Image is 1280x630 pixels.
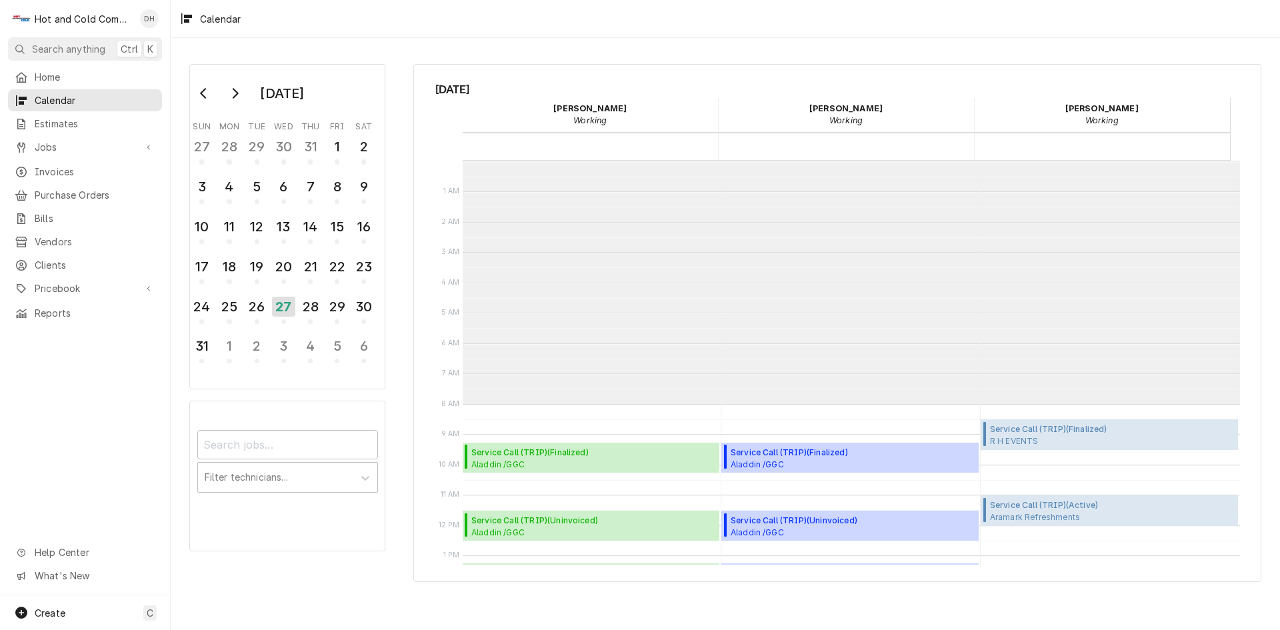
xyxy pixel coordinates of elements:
[8,113,162,135] a: Estimates
[297,117,324,133] th: Thursday
[438,247,463,257] span: 3 AM
[439,368,463,379] span: 7 AM
[221,83,248,104] button: Go to next month
[35,117,155,131] span: Estimates
[300,177,321,197] div: 7
[8,277,162,299] a: Go to Pricebook
[463,443,720,473] div: Service Call (TRIP)(Finalized)Aladdin /GGCA-Bldg. ([GEOGRAPHIC_DATA],Panda,C-Store) / [STREET_ADD...
[413,64,1261,582] div: Calendar Calendar
[12,9,31,28] div: Hot and Cold Commercial Kitchens, Inc.'s Avatar
[471,515,715,527] span: Service Call (TRIP) ( Uninvoiced )
[573,115,607,125] em: Working
[8,136,162,158] a: Go to Jobs
[219,217,239,237] div: 11
[463,98,719,131] div: Daryl Harris - Working
[440,186,463,197] span: 1 AM
[829,115,863,125] em: Working
[721,511,979,541] div: [Service] Service Call (TRIP) Aladdin /GGC Dining / 1000 University Center Ln Bldg. D, Lawrencevi...
[721,563,979,594] div: Hourly Labor 1/man(Uninvoiced)Aladdin /GGCDining / [STREET_ADDRESS] D, [GEOGRAPHIC_DATA], GA 30043
[437,489,463,500] span: 11 AM
[300,297,321,317] div: 28
[273,177,294,197] div: 6
[981,419,1238,450] div: [Service] Service Call (TRIP) R H EVENTS 3230 Hopeland Industrial Dr,, POWDER SPRINGS, GA 30127 I...
[353,297,374,317] div: 30
[243,117,270,133] th: Tuesday
[463,443,720,473] div: [Service] Service Call (TRIP) Aladdin /GGC A-Bldg. (Chic Fila,Panda,C-Store) / 1000 University Ce...
[191,137,212,157] div: 27
[247,257,267,277] div: 19
[721,563,979,594] div: [Service] Hourly Labor 1/man Aladdin /GGC Dining / 1000 University Center Ln Bldg. D, Lawrencevil...
[718,98,974,131] div: David Harris - Working
[471,527,715,537] span: Aladdin /GGC Dining / [STREET_ADDRESS] D, [GEOGRAPHIC_DATA], GA 30043
[731,459,975,469] span: Aladdin /GGC A-Bldg. ([GEOGRAPHIC_DATA],Panda,C-Store) / [STREET_ADDRESS]
[353,257,374,277] div: 23
[353,336,374,356] div: 6
[721,443,979,473] div: Service Call (TRIP)(Finalized)Aladdin /GGCA-Bldg. ([GEOGRAPHIC_DATA],Panda,C-Store) / [STREET_ADD...
[327,137,347,157] div: 1
[981,495,1238,526] div: Service Call (TRIP)(Active)Aramark RefreshmentsSHOP REPAIR / [STREET_ADDRESS]
[189,117,215,133] th: Sunday
[191,83,217,104] button: Go to previous month
[981,495,1238,526] div: [Service] Service Call (TRIP) Aramark Refreshments SHOP REPAIR / 2700 Hickory Grove Rd NW suite2,...
[300,257,321,277] div: 21
[721,443,979,473] div: [Service] Service Call (TRIP) Aladdin /GGC A-Bldg. (Chic Fila,Panda,C-Store) / 1000 University Ce...
[327,177,347,197] div: 8
[8,161,162,183] a: Invoices
[731,527,975,537] span: Aladdin /GGC Dining / [STREET_ADDRESS] D, [GEOGRAPHIC_DATA], GA 30043
[438,277,463,288] span: 4 AM
[191,257,212,277] div: 17
[990,423,1107,435] span: Service Call (TRIP) ( Finalized )
[35,281,135,295] span: Pricebook
[327,336,347,356] div: 5
[327,257,347,277] div: 22
[8,184,162,206] a: Purchase Orders
[35,258,155,272] span: Clients
[273,336,294,356] div: 3
[463,511,720,541] div: Service Call (TRIP)(Uninvoiced)Aladdin /GGCDining / [STREET_ADDRESS] D, [GEOGRAPHIC_DATA], GA 30043
[35,140,135,154] span: Jobs
[981,419,1238,450] div: Service Call (TRIP)(Finalized)R H EVENTS[STREET_ADDRESS]
[35,12,133,26] div: Hot and Cold Commercial Kitchens, Inc.
[990,435,1107,446] span: R H EVENTS [STREET_ADDRESS]
[273,137,294,157] div: 30
[140,9,159,28] div: DH
[8,89,162,111] a: Calendar
[191,177,212,197] div: 3
[197,430,378,459] input: Search jobs...
[1065,103,1139,113] strong: [PERSON_NAME]
[12,9,31,28] div: H
[353,177,374,197] div: 9
[731,447,975,459] span: Service Call (TRIP) ( Finalized )
[721,511,979,541] div: Service Call (TRIP)(Uninvoiced)Aladdin /GGCDining / [STREET_ADDRESS] D, [GEOGRAPHIC_DATA], GA 30043
[219,336,239,356] div: 1
[35,165,155,179] span: Invoices
[8,565,162,587] a: Go to What's New
[8,302,162,324] a: Reports
[215,117,243,133] th: Monday
[440,550,463,561] span: 1 PM
[435,459,463,470] span: 10 AM
[463,511,720,541] div: [Service] Service Call (TRIP) Aladdin /GGC Dining / 1000 University Center Ln Bldg. D, Lawrencevi...
[247,217,267,237] div: 12
[191,336,212,356] div: 31
[189,401,385,551] div: Calendar Filters
[809,103,883,113] strong: [PERSON_NAME]
[35,569,154,583] span: What's New
[438,429,463,439] span: 9 AM
[35,235,155,249] span: Vendors
[35,188,155,202] span: Purchase Orders
[35,545,154,559] span: Help Center
[300,336,321,356] div: 4
[974,98,1230,131] div: Jason Thomason - Working
[35,70,155,84] span: Home
[32,42,105,56] span: Search anything
[219,297,239,317] div: 25
[8,37,162,61] button: Search anythingCtrlK
[463,563,720,594] div: [Service] Hourly Labor 1/man Aladdin /GGC Dining / 1000 University Center Ln Bldg. D, Lawrencevil...
[189,64,385,389] div: Calendar Day Picker
[35,607,65,619] span: Create
[8,541,162,563] a: Go to Help Center
[300,217,321,237] div: 14
[147,606,153,620] span: C
[272,297,295,317] div: 27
